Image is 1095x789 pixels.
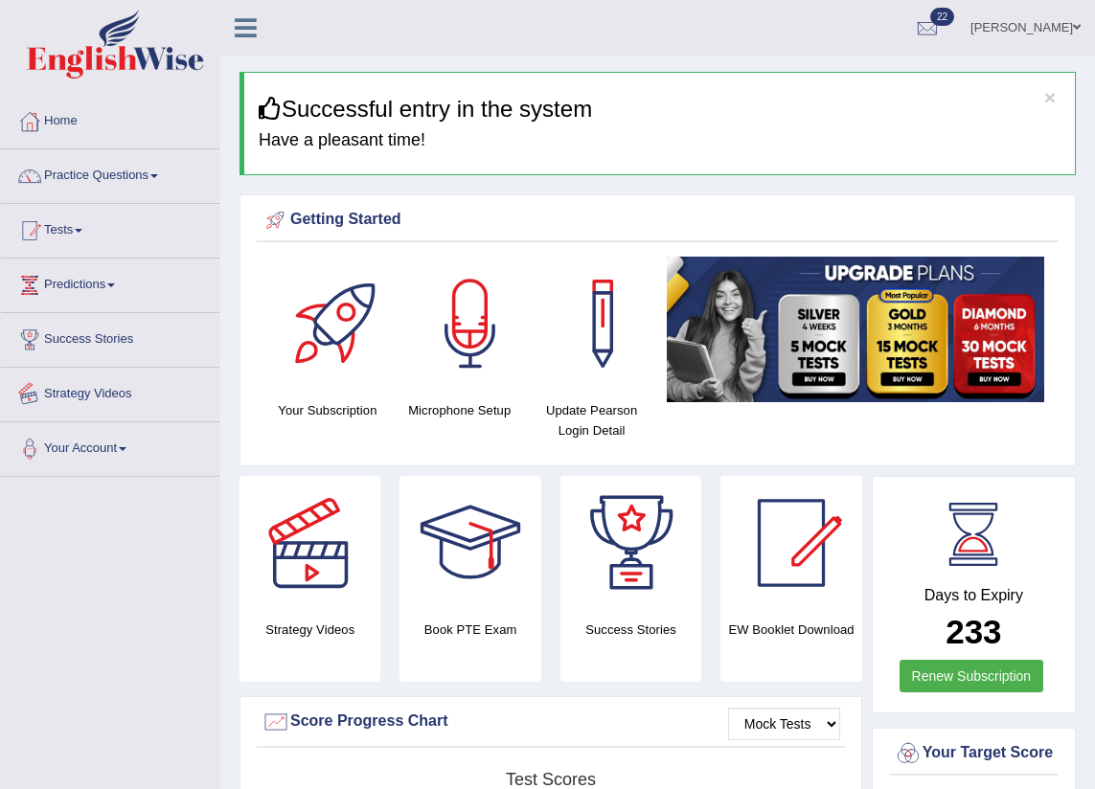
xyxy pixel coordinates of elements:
[1044,87,1056,107] button: ×
[403,400,516,420] h4: Microphone Setup
[262,206,1054,235] div: Getting Started
[271,400,384,420] h4: Your Subscription
[720,620,861,640] h4: EW Booklet Download
[259,97,1061,122] h3: Successful entry in the system
[240,620,380,640] h4: Strategy Videos
[1,313,219,361] a: Success Stories
[1,204,219,252] a: Tests
[946,613,1001,650] b: 233
[900,660,1044,692] a: Renew Subscription
[399,620,540,640] h4: Book PTE Exam
[1,422,219,470] a: Your Account
[667,257,1044,402] img: small5.jpg
[1,259,219,306] a: Predictions
[1,149,219,197] a: Practice Questions
[1,368,219,416] a: Strategy Videos
[560,620,701,640] h4: Success Stories
[506,770,596,789] tspan: Test scores
[536,400,649,440] h4: Update Pearson Login Detail
[894,587,1054,604] h4: Days to Expiry
[1,95,219,143] a: Home
[930,8,954,26] span: 22
[259,131,1061,150] h4: Have a pleasant time!
[262,708,840,736] div: Score Progress Chart
[894,739,1054,768] div: Your Target Score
